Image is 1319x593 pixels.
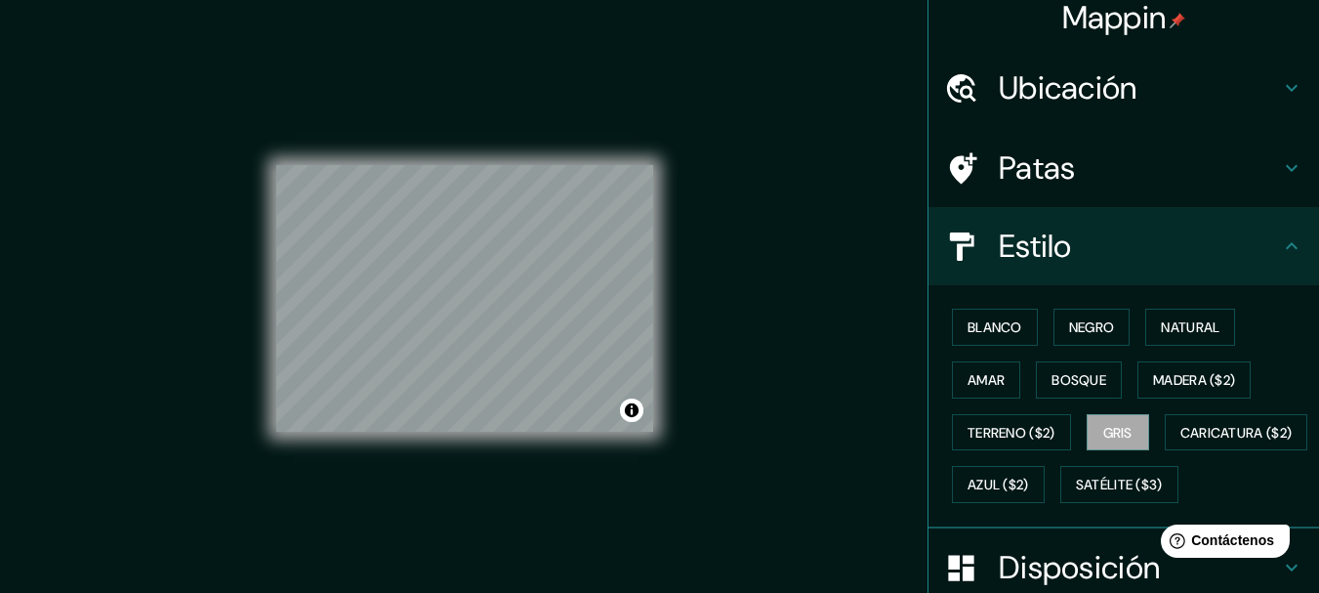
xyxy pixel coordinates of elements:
font: Patas [999,148,1076,189]
font: Caricatura ($2) [1180,424,1293,442]
button: Negro [1053,309,1131,346]
button: Activar o desactivar atribución [620,399,643,422]
font: Amar [968,371,1005,389]
div: Patas [928,129,1319,207]
button: Madera ($2) [1137,361,1251,399]
button: Terreno ($2) [952,414,1071,451]
font: Disposición [999,547,1160,588]
font: Madera ($2) [1153,371,1235,389]
font: Terreno ($2) [968,424,1055,442]
button: Caricatura ($2) [1165,414,1308,451]
font: Blanco [968,318,1022,336]
button: Amar [952,361,1020,399]
font: Satélite ($3) [1076,477,1163,494]
div: Ubicación [928,49,1319,127]
iframe: Lanzador de widgets de ayuda [1145,517,1298,572]
font: Natural [1161,318,1219,336]
font: Ubicación [999,67,1137,108]
button: Natural [1145,309,1235,346]
canvas: Mapa [276,165,653,432]
button: Azul ($2) [952,466,1045,503]
font: Negro [1069,318,1115,336]
div: Estilo [928,207,1319,285]
font: Estilo [999,226,1072,267]
button: Satélite ($3) [1060,466,1178,503]
img: pin-icon.png [1170,13,1185,28]
button: Bosque [1036,361,1122,399]
button: Gris [1087,414,1149,451]
font: Azul ($2) [968,477,1029,494]
font: Bosque [1051,371,1106,389]
button: Blanco [952,309,1038,346]
font: Gris [1103,424,1133,442]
